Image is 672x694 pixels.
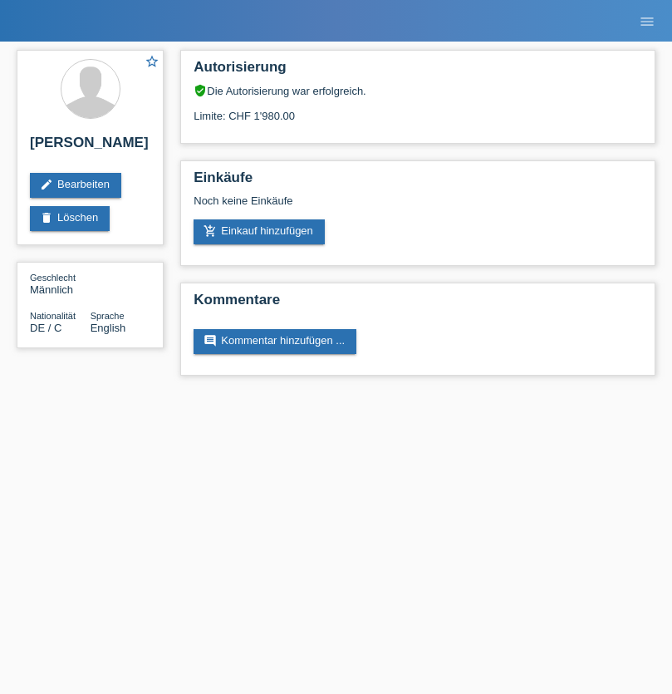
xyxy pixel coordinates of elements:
[30,206,110,231] a: deleteLöschen
[91,322,126,334] span: English
[194,194,642,219] div: Noch keine Einkäufe
[630,16,664,26] a: menu
[194,97,642,122] div: Limite: CHF 1'980.00
[40,178,53,191] i: edit
[30,273,76,283] span: Geschlecht
[194,170,642,194] h2: Einkäufe
[194,219,325,244] a: add_shopping_cartEinkauf hinzufügen
[194,84,207,97] i: verified_user
[30,271,91,296] div: Männlich
[30,173,121,198] a: editBearbeiten
[30,322,61,334] span: Deutschland / C / 27.08.2021
[145,54,159,69] i: star_border
[194,329,356,354] a: commentKommentar hinzufügen ...
[194,84,642,97] div: Die Autorisierung war erfolgreich.
[145,54,159,71] a: star_border
[91,311,125,321] span: Sprache
[194,59,642,84] h2: Autorisierung
[204,224,217,238] i: add_shopping_cart
[30,311,76,321] span: Nationalität
[30,135,150,160] h2: [PERSON_NAME]
[194,292,642,317] h2: Kommentare
[639,13,655,30] i: menu
[40,211,53,224] i: delete
[204,334,217,347] i: comment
